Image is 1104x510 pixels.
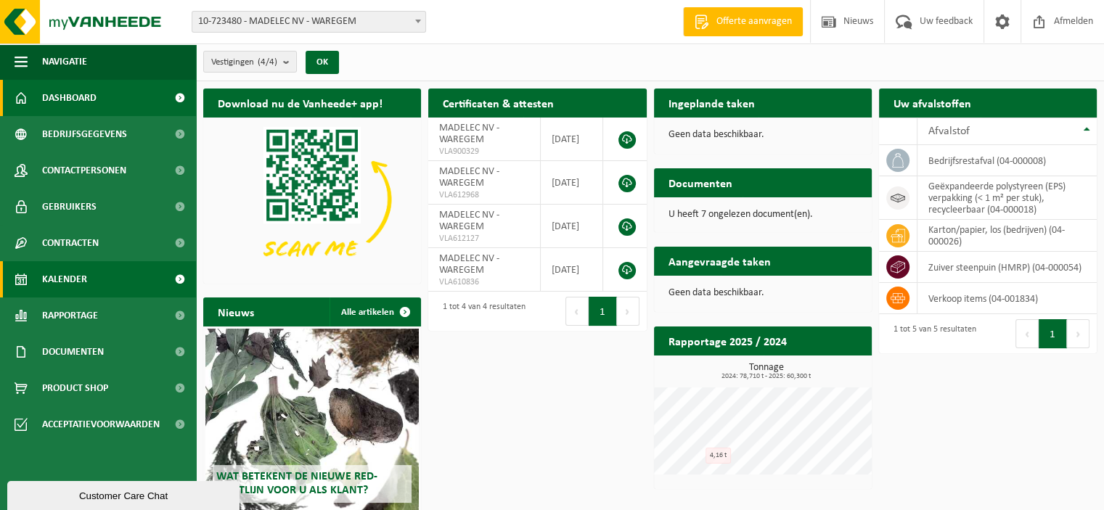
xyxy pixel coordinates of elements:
[654,89,769,117] h2: Ingeplande taken
[436,295,526,327] div: 1 tot 4 van 4 resultaten
[541,118,604,161] td: [DATE]
[764,355,870,384] a: Bekijk rapportage
[203,89,397,117] h2: Download nu de Vanheede+ app!
[306,51,339,74] button: OK
[917,220,1097,252] td: karton/papier, los (bedrijven) (04-000026)
[654,326,801,355] h2: Rapportage 2025 / 2024
[42,370,108,406] span: Product Shop
[258,57,277,67] count: (4/4)
[668,130,857,140] p: Geen data beschikbaar.
[1039,319,1067,348] button: 1
[879,89,986,117] h2: Uw afvalstoffen
[439,146,528,157] span: VLA900329
[706,448,731,464] div: 4,16 t
[683,7,803,36] a: Offerte aanvragen
[654,247,785,275] h2: Aangevraagde taken
[654,168,747,197] h2: Documenten
[42,261,87,297] span: Kalender
[1015,319,1039,348] button: Previous
[7,478,242,510] iframe: chat widget
[439,210,499,232] span: MADELEC NV - WAREGEM
[917,252,1097,283] td: zuiver steenpuin (HMRP) (04-000054)
[428,89,568,117] h2: Certificaten & attesten
[668,210,857,220] p: U heeft 7 ongelezen document(en).
[203,118,421,281] img: Download de VHEPlus App
[565,297,589,326] button: Previous
[192,11,426,33] span: 10-723480 - MADELEC NV - WAREGEM
[541,161,604,205] td: [DATE]
[42,80,97,116] span: Dashboard
[917,145,1097,176] td: bedrijfsrestafval (04-000008)
[917,283,1097,314] td: verkoop items (04-001834)
[617,297,639,326] button: Next
[42,116,127,152] span: Bedrijfsgegevens
[42,44,87,80] span: Navigatie
[668,288,857,298] p: Geen data beschikbaar.
[439,166,499,189] span: MADELEC NV - WAREGEM
[541,248,604,292] td: [DATE]
[216,471,377,496] span: Wat betekent de nieuwe RED-richtlijn voor u als klant?
[917,176,1097,220] td: geëxpandeerde polystyreen (EPS) verpakking (< 1 m² per stuk), recycleerbaar (04-000018)
[192,12,425,32] span: 10-723480 - MADELEC NV - WAREGEM
[42,297,98,334] span: Rapportage
[713,15,796,29] span: Offerte aanvragen
[42,189,97,225] span: Gebruikers
[439,233,528,244] span: VLA612127
[1067,319,1089,348] button: Next
[541,205,604,248] td: [DATE]
[205,329,419,510] a: Wat betekent de nieuwe RED-richtlijn voor u als klant?
[439,189,528,201] span: VLA612968
[439,276,528,288] span: VLA610836
[203,51,297,73] button: Vestigingen(4/4)
[42,406,160,443] span: Acceptatievoorwaarden
[42,225,99,261] span: Contracten
[42,152,126,189] span: Contactpersonen
[42,334,104,370] span: Documenten
[886,318,976,350] div: 1 tot 5 van 5 resultaten
[661,363,872,380] h3: Tonnage
[211,52,277,73] span: Vestigingen
[203,297,269,326] h2: Nieuws
[661,373,872,380] span: 2024: 78,710 t - 2025: 60,300 t
[330,297,420,326] a: Alle artikelen
[439,123,499,145] span: MADELEC NV - WAREGEM
[928,126,970,137] span: Afvalstof
[589,297,617,326] button: 1
[439,253,499,276] span: MADELEC NV - WAREGEM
